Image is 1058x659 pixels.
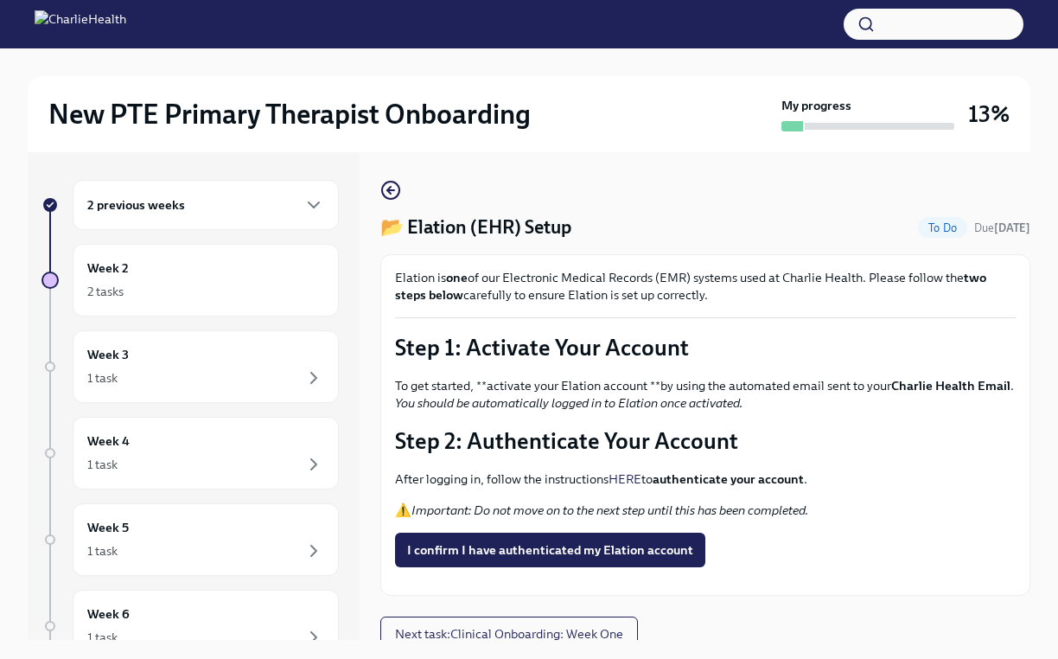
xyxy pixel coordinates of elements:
[87,369,118,387] div: 1 task
[41,244,339,317] a: Week 22 tasks
[994,221,1030,234] strong: [DATE]
[48,97,531,131] h2: New PTE Primary Therapist Onboarding
[891,378,1010,393] strong: Charlie Health Email
[395,625,623,643] span: Next task : Clinical Onboarding: Week One
[918,221,967,234] span: To Do
[395,502,1016,519] p: ⚠️
[609,471,641,487] a: HERE
[974,220,1030,236] span: September 19th, 2025 07:00
[87,629,118,646] div: 1 task
[395,395,743,411] em: You should be automatically logged in to Elation once activated.
[73,180,339,230] div: 2 previous weeks
[395,533,705,567] button: I confirm I have authenticated my Elation account
[35,10,126,38] img: CharlieHealth
[87,605,130,624] h6: Week 6
[87,345,129,364] h6: Week 3
[380,214,571,240] h4: 📂 Elation (EHR) Setup
[87,283,124,300] div: 2 tasks
[395,377,1016,412] p: To get started, **activate your Elation account **by using the automated email sent to your .
[87,259,129,278] h6: Week 2
[41,330,339,403] a: Week 31 task
[395,470,1016,488] p: After logging in, follow the instructions to .
[395,332,1016,363] p: Step 1: Activate Your Account
[87,456,118,473] div: 1 task
[407,541,693,559] span: I confirm I have authenticated my Elation account
[653,471,804,487] strong: authenticate your account
[781,97,851,114] strong: My progress
[87,432,130,451] h6: Week 4
[380,617,638,651] button: Next task:Clinical Onboarding: Week One
[974,221,1030,234] span: Due
[395,425,1016,457] p: Step 2: Authenticate Your Account
[446,270,468,285] strong: one
[41,503,339,576] a: Week 51 task
[87,542,118,560] div: 1 task
[411,502,808,518] em: Important: Do not move on to the next step until this has been completed.
[968,99,1010,130] h3: 13%
[87,518,129,537] h6: Week 5
[395,269,1016,304] p: Elation is of our Electronic Medical Records (EMR) systems used at Charlie Health. Please follow ...
[87,195,185,214] h6: 2 previous weeks
[41,417,339,489] a: Week 41 task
